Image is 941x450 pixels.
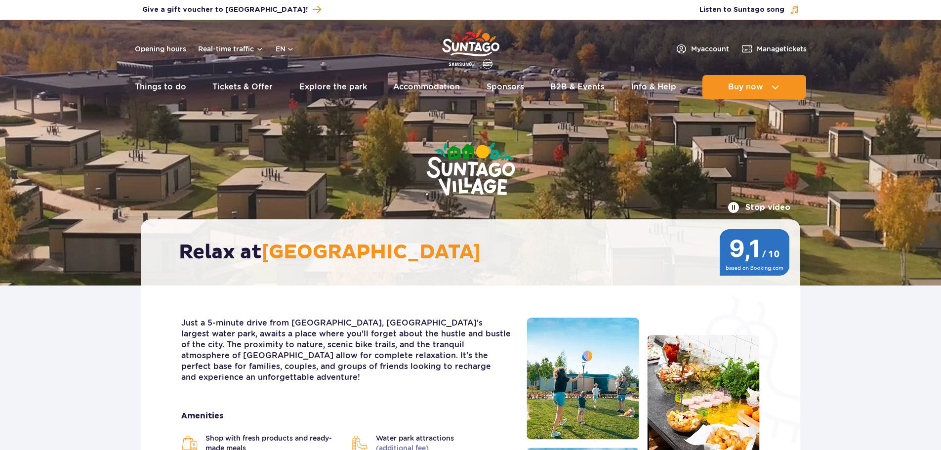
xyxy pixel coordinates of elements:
a: Managetickets [741,43,807,55]
button: en [276,44,294,54]
a: B2B & Events [550,75,605,99]
span: Buy now [728,82,763,91]
p: Just a 5-minute drive from [GEOGRAPHIC_DATA], [GEOGRAPHIC_DATA]'s largest water park, awaits a pl... [181,318,512,383]
a: Give a gift voucher to [GEOGRAPHIC_DATA]! [142,3,321,16]
span: Give a gift voucher to [GEOGRAPHIC_DATA]! [142,5,308,15]
img: Suntago Village [387,104,555,236]
a: Explore the park [299,75,367,99]
h2: Relax at [179,240,772,265]
a: Park of Poland [442,25,499,70]
a: Myaccount [675,43,729,55]
span: My account [691,44,729,54]
a: Sponsors [487,75,524,99]
span: [GEOGRAPHIC_DATA] [262,240,481,265]
button: Stop video [728,202,790,213]
strong: Amenities [181,410,512,421]
img: 9,1/10 wg ocen z Booking.com [719,229,790,276]
a: Tickets & Offer [212,75,273,99]
a: Info & Help [631,75,676,99]
a: Things to do [135,75,186,99]
span: Listen to Suntago song [699,5,784,15]
button: Buy now [702,75,806,99]
button: Real-time traffic [198,45,264,53]
button: Listen to Suntago song [699,5,799,15]
a: Opening hours [135,44,186,54]
span: Manage tickets [757,44,807,54]
a: Accommodation [393,75,460,99]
